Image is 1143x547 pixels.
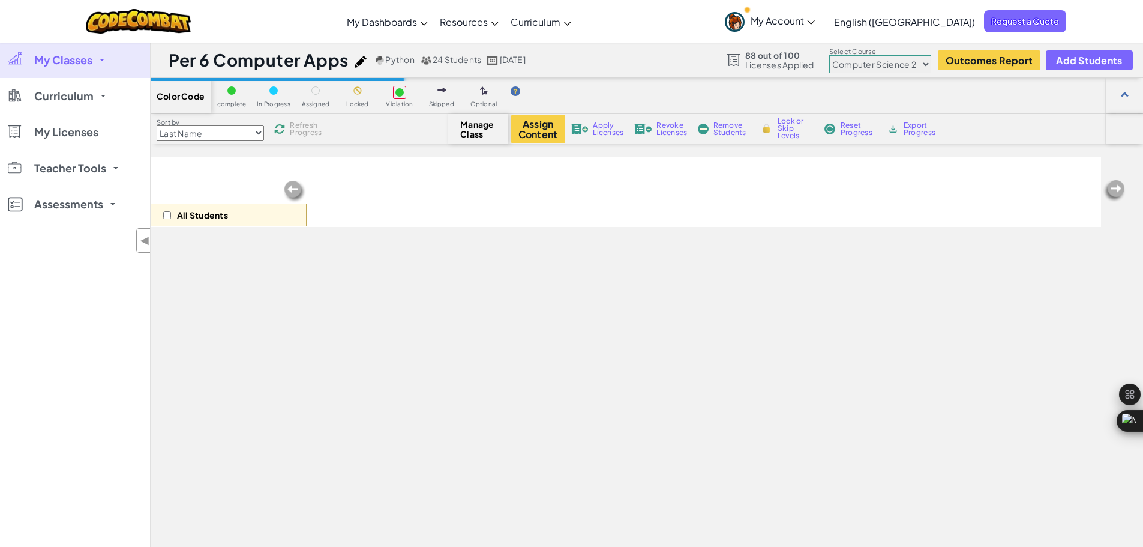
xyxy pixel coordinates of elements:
[1046,50,1132,70] button: Add Students
[347,16,417,28] span: My Dashboards
[157,91,205,101] span: Color Code
[302,101,330,107] span: Assigned
[713,122,749,136] span: Remove Students
[511,115,565,143] button: Assign Content
[500,54,526,65] span: [DATE]
[34,199,103,210] span: Assessments
[904,122,940,136] span: Export Progress
[480,86,488,96] img: IconOptionalLevel.svg
[437,88,446,92] img: IconSkippedLevel.svg
[341,5,434,38] a: My Dashboards
[719,2,821,40] a: My Account
[440,16,488,28] span: Resources
[938,50,1040,70] button: Outcomes Report
[34,163,106,174] span: Teacher Tools
[283,180,307,204] img: Arrow_Left_Inactive.png
[421,56,431,65] img: MultipleUsers.png
[376,56,385,65] img: python.png
[887,124,899,134] img: IconArchive.svg
[511,16,560,28] span: Curriculum
[385,54,414,65] span: Python
[434,5,505,38] a: Resources
[1102,179,1126,203] img: Arrow_Left_Inactive.png
[169,49,349,71] h1: Per 6 Computer Apps
[745,60,814,70] span: Licenses Applied
[698,124,709,134] img: IconRemoveStudents.svg
[505,5,577,38] a: Curriculum
[760,123,773,134] img: IconLock.svg
[470,101,497,107] span: Optional
[1056,55,1122,65] span: Add Students
[177,210,228,220] p: All Students
[34,55,92,65] span: My Classes
[217,101,247,107] span: complete
[290,122,327,136] span: Refresh Progress
[824,124,836,134] img: IconReset.svg
[257,101,290,107] span: In Progress
[34,91,94,101] span: Curriculum
[511,86,520,96] img: IconHint.svg
[86,9,191,34] img: CodeCombat logo
[346,101,368,107] span: Locked
[355,56,367,68] img: iconPencil.svg
[725,12,745,32] img: avatar
[429,101,454,107] span: Skipped
[841,122,877,136] span: Reset Progress
[751,14,815,27] span: My Account
[140,232,150,249] span: ◀
[828,5,981,38] a: English ([GEOGRAPHIC_DATA])
[487,56,498,65] img: calendar.svg
[157,118,264,127] label: Sort by
[433,54,482,65] span: 24 Students
[984,10,1066,32] a: Request a Quote
[34,127,98,138] span: My Licenses
[834,16,975,28] span: English ([GEOGRAPHIC_DATA])
[593,122,623,136] span: Apply Licenses
[829,47,931,56] label: Select Course
[778,118,813,139] span: Lock or Skip Levels
[273,122,286,135] img: IconReload.svg
[386,101,413,107] span: Violation
[571,124,589,134] img: IconLicenseApply.svg
[656,122,687,136] span: Revoke Licenses
[745,50,814,60] span: 88 out of 100
[634,124,652,134] img: IconLicenseRevoke.svg
[460,119,496,139] span: Manage Class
